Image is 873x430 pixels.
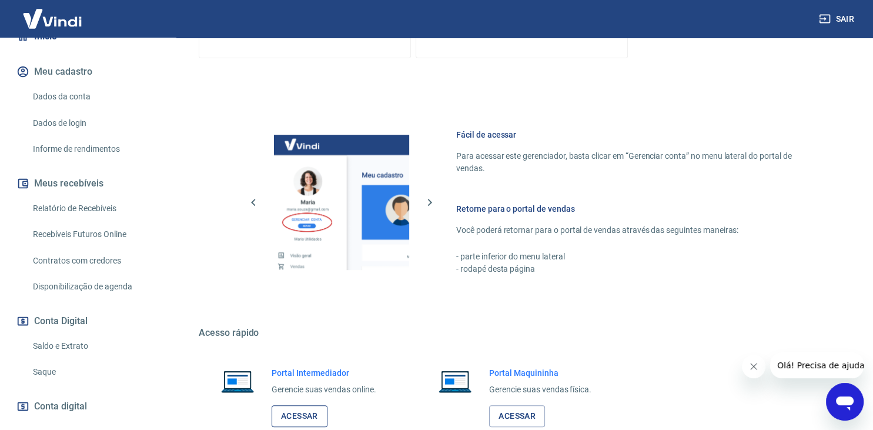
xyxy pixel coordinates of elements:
[456,203,817,215] h6: Retorne para o portal de vendas
[14,171,162,196] button: Meus recebíveis
[28,85,162,109] a: Dados da conta
[456,224,817,236] p: Você poderá retornar para o portal de vendas através das seguintes maneiras:
[770,352,864,378] iframe: Mensagem da empresa
[14,394,162,419] a: Conta digital
[272,405,327,427] a: Acessar
[274,135,409,270] img: Imagem da dashboard mostrando o botão de gerenciar conta na sidebar no lado esquerdo
[430,367,480,395] img: Imagem de um notebook aberto
[456,263,817,275] p: - rodapé desta página
[28,137,162,161] a: Informe de rendimentos
[817,8,859,30] button: Sair
[34,398,87,415] span: Conta digital
[456,251,817,263] p: - parte inferior do menu lateral
[489,384,591,396] p: Gerencie suas vendas física.
[28,360,162,384] a: Saque
[272,367,376,379] h6: Portal Intermediador
[28,222,162,246] a: Recebíveis Futuros Online
[7,8,99,18] span: Olá! Precisa de ajuda?
[14,308,162,334] button: Conta Digital
[489,405,545,427] a: Acessar
[456,129,817,141] h6: Fácil de acessar
[28,196,162,221] a: Relatório de Recebíveis
[14,59,162,85] button: Meu cadastro
[826,383,864,421] iframe: Botão para abrir a janela de mensagens
[489,367,591,379] h6: Portal Maquininha
[14,1,91,36] img: Vindi
[199,327,845,339] h5: Acesso rápido
[28,249,162,273] a: Contratos com credores
[213,367,262,395] img: Imagem de um notebook aberto
[456,150,817,175] p: Para acessar este gerenciador, basta clicar em “Gerenciar conta” no menu lateral do portal de ven...
[742,355,765,378] iframe: Fechar mensagem
[28,334,162,358] a: Saldo e Extrato
[28,275,162,299] a: Disponibilização de agenda
[28,111,162,135] a: Dados de login
[272,384,376,396] p: Gerencie suas vendas online.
